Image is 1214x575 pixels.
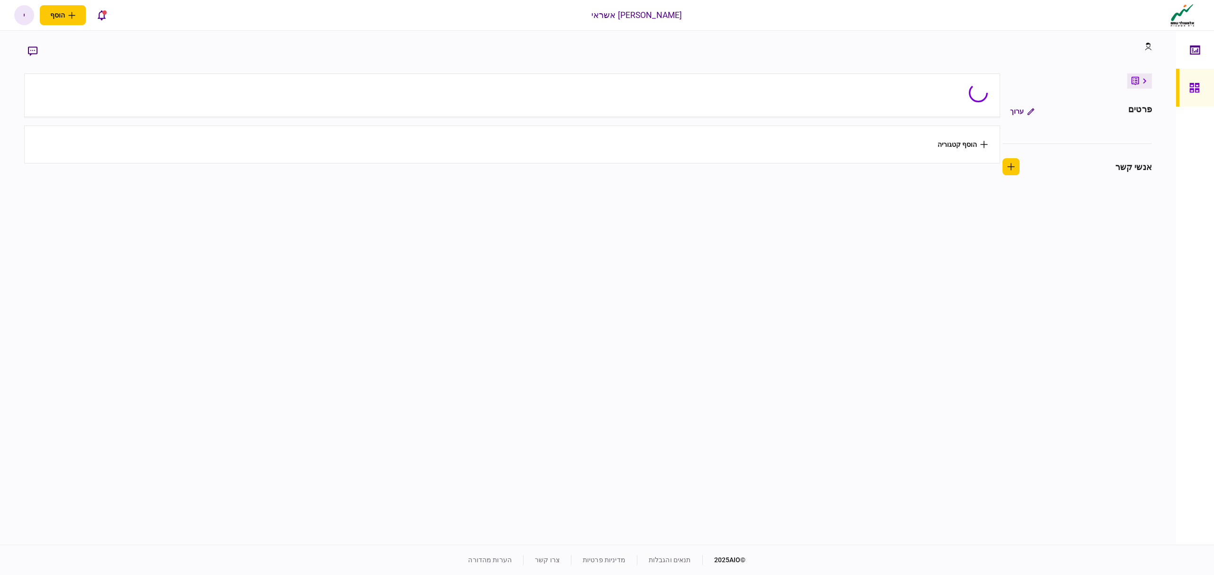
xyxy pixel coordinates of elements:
[1128,103,1152,120] div: פרטים
[14,5,34,25] button: י
[535,556,560,564] a: צרו קשר
[583,556,625,564] a: מדיניות פרטיות
[591,9,682,21] div: [PERSON_NAME] אשראי
[468,556,512,564] a: הערות מהדורה
[702,555,746,565] div: © 2025 AIO
[92,5,111,25] button: פתח רשימת התראות
[1115,161,1152,173] div: אנשי קשר
[938,141,988,148] button: הוסף קטגוריה
[40,5,86,25] button: פתח תפריט להוספת לקוח
[1168,3,1196,27] img: client company logo
[649,556,691,564] a: תנאים והגבלות
[1002,103,1042,120] button: ערוך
